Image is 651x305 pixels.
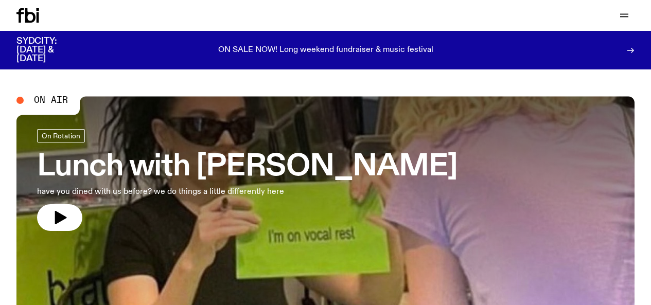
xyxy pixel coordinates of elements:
[37,129,458,231] a: Lunch with [PERSON_NAME]have you dined with us before? we do things a little differently here
[37,129,85,142] a: On Rotation
[218,46,433,55] p: ON SALE NOW! Long weekend fundraiser & music festival
[37,186,301,198] p: have you dined with us before? we do things a little differently here
[34,96,68,105] span: On Air
[16,37,82,63] h3: SYDCITY: [DATE] & [DATE]
[37,153,458,182] h3: Lunch with [PERSON_NAME]
[42,132,80,140] span: On Rotation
